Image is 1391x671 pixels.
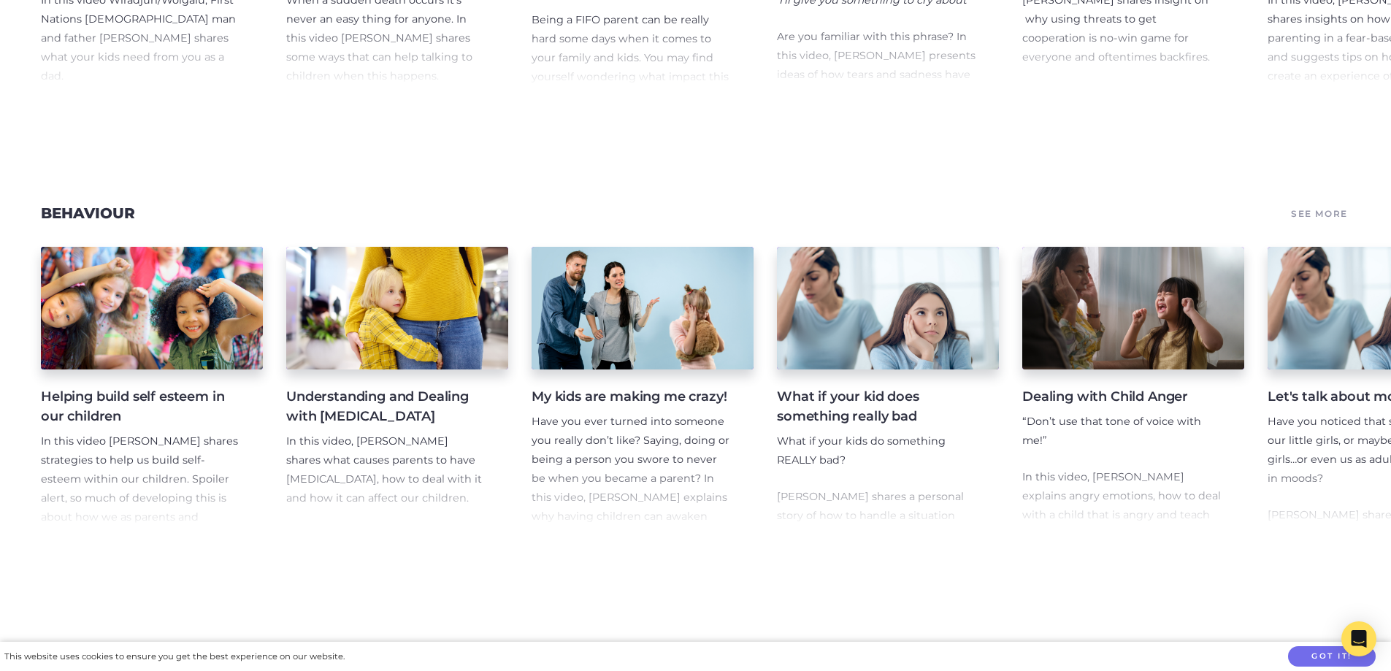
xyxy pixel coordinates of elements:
div: This website uses cookies to ensure you get the best experience on our website. [4,649,345,664]
p: Have you ever turned into someone you really don’t like? Saying, doing or being a person you swor... [532,413,730,583]
a: Dealing with Child Anger “Don’t use that tone of voice with me!” In this video, [PERSON_NAME] exp... [1022,247,1244,527]
h4: My kids are making me crazy! [532,387,730,407]
p: What if your kids do something REALLY bad? [777,432,976,470]
p: “Don’t use that tone of voice with me!” [1022,413,1221,450]
h4: Helping build self esteem in our children [41,387,240,426]
button: Got it! [1288,646,1376,667]
div: Open Intercom Messenger [1341,621,1376,656]
p: [PERSON_NAME] shares a personal story of how to handle a situation when your child does something... [777,488,976,564]
h4: Dealing with Child Anger [1022,387,1221,407]
p: In this video, [PERSON_NAME] explains angry emotions, how to deal with a child that is angry and ... [1022,468,1221,563]
a: My kids are making me crazy! Have you ever turned into someone you really don’t like? Saying, doi... [532,247,754,527]
h4: Understanding and Dealing with [MEDICAL_DATA] [286,387,485,426]
p: Are you familiar with this phrase? In this video, [PERSON_NAME] presents ideas of how tears and s... [777,28,976,142]
a: Helping build self esteem in our children In this video [PERSON_NAME] shares strategies to help u... [41,247,263,527]
a: Behaviour [41,204,135,222]
a: What if your kid does something really bad What if your kids do something REALLY bad? [PERSON_NAM... [777,247,999,527]
a: Understanding and Dealing with [MEDICAL_DATA] In this video, [PERSON_NAME] shares what causes par... [286,247,508,527]
p: In this video, [PERSON_NAME] shares what causes parents to have [MEDICAL_DATA], how to deal with ... [286,432,485,508]
p: Being a FIFO parent can be really hard some days when it comes to your family and kids. You may f... [532,11,730,200]
a: See More [1289,203,1350,223]
h4: What if your kid does something really bad [777,387,976,426]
